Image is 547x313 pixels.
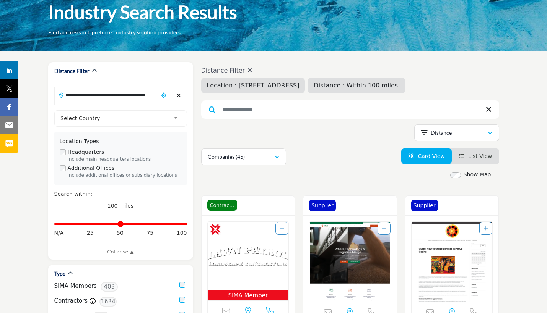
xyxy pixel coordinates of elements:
[201,67,406,74] h4: Distance Filter
[87,229,94,237] span: 25
[54,270,65,278] h2: Type
[309,222,391,302] img: PLS Logistics Services
[107,203,134,209] span: 100 miles
[158,87,169,104] div: Choose your current location
[208,222,289,301] a: Open Listing in new tab
[431,129,452,137] p: Distance
[55,87,158,102] input: Search Location
[401,148,452,164] li: Card View
[382,225,386,231] a: Add To List
[468,153,492,159] span: List View
[179,297,185,303] input: Contractors checkbox
[314,82,400,89] span: Distance : Within 100 miles.
[48,29,181,36] p: Find and research preferred industry solution providers
[54,297,88,305] label: Contractors
[179,282,185,288] input: SIMA Members checkbox
[207,82,300,89] span: Location : [STREET_ADDRESS]
[412,222,493,302] a: Open Listing in new tab
[309,222,391,302] a: Open Listing in new tab
[68,156,182,163] div: Include main headquarters locations
[117,229,124,237] span: 50
[147,229,153,237] span: 75
[54,190,187,198] div: Search within:
[418,153,444,159] span: Card View
[60,137,182,145] div: Location Types
[484,225,488,231] a: Add To List
[101,282,118,292] span: 403
[311,202,334,210] p: Supplier
[201,100,499,119] input: Search Keyword
[459,153,492,159] a: View List
[99,297,117,307] span: 1634
[173,87,185,104] div: Clear search location
[68,172,182,179] div: Include additional offices or subsidiary locations
[177,229,187,237] span: 100
[280,225,284,231] a: Add To List
[54,229,64,237] span: N/A
[209,291,287,300] span: SIMA Member
[414,202,436,210] p: Supplier
[210,224,221,235] img: CSP Certified Badge Icon
[60,114,171,123] span: Select Country
[452,148,499,164] li: List View
[68,164,115,172] label: Additional Offices
[464,171,491,179] label: Show Map
[208,222,289,290] img: Lawn Patrol Inc
[48,0,237,24] h1: Industry Search Results
[54,282,97,290] label: SIMA Members
[201,148,286,165] button: Companies (45)
[68,148,104,156] label: Headquarters
[408,153,445,159] a: View Card
[54,248,187,256] a: Collapse ▲
[54,67,90,75] h2: Distance Filter
[412,222,493,302] img: LandOpt, LLC
[414,124,499,141] button: Distance
[207,200,237,211] span: Contractor
[208,153,245,161] p: Companies (45)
